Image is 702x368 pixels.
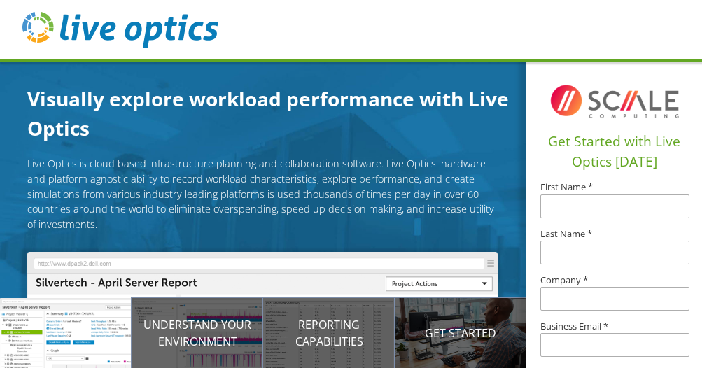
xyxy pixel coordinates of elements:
[132,316,263,350] p: Understand your environment
[540,229,688,239] label: Last Name *
[540,183,688,192] label: First Name *
[263,316,395,350] p: Reporting Capabilities
[27,156,498,232] p: Live Optics is cloud based infrastructure planning and collaboration software. Live Optics' hardw...
[395,325,526,341] p: Get Started
[545,73,685,129] img: I8TqFF2VWMAAAAASUVORK5CYII=
[532,132,696,172] h1: Get Started with Live Optics [DATE]
[540,322,688,331] label: Business Email *
[22,12,218,48] img: live_optics_svg.svg
[540,276,688,285] label: Company *
[27,84,514,143] h1: Visually explore workload performance with Live Optics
